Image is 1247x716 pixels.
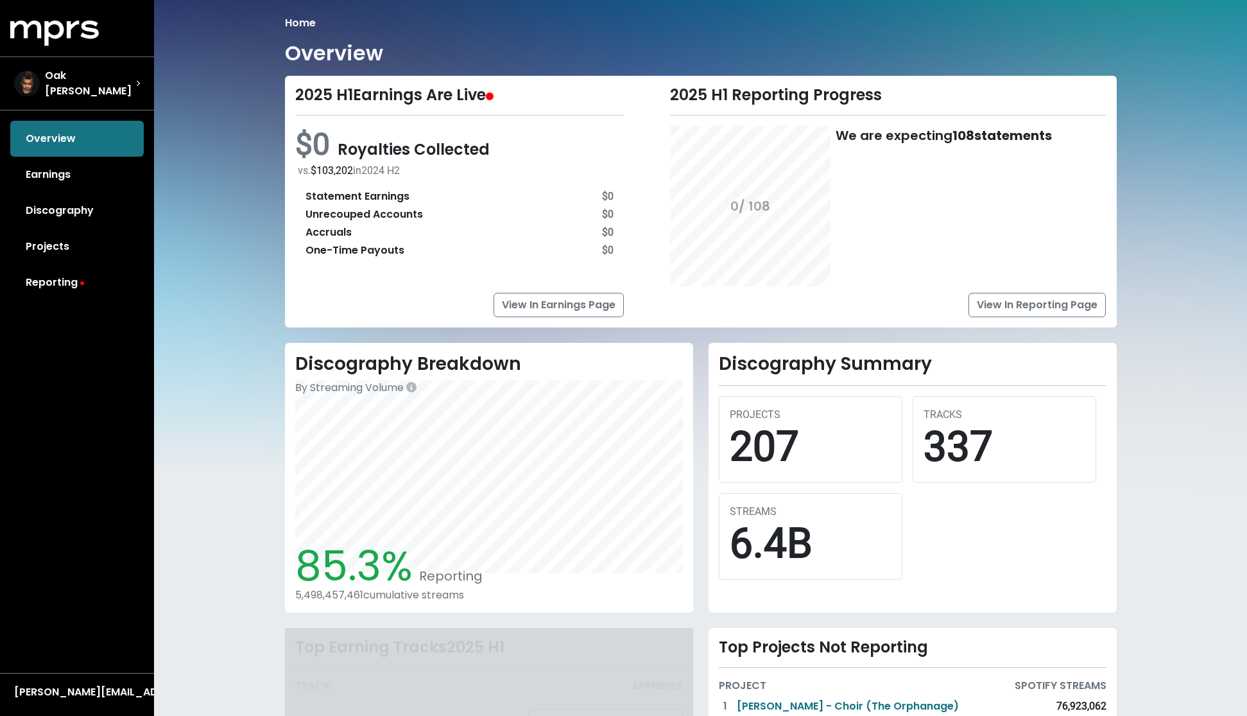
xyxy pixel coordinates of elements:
div: 2025 H1 Earnings Are Live [295,86,624,105]
li: Home [285,15,316,31]
div: STREAMS [730,504,891,520]
a: Projects [10,229,144,265]
a: mprs logo [10,25,99,40]
div: 207 [730,423,891,472]
a: View In Reporting Page [968,293,1106,317]
a: Reporting [10,265,144,301]
span: $0 [295,126,338,162]
div: SPOTIFY STREAMS [1015,678,1106,694]
a: Discography [10,193,144,229]
span: Reporting [413,567,483,585]
div: Unrecouped Accounts [305,207,423,222]
h1: Overview [285,41,383,65]
nav: breadcrumb [285,15,1117,31]
div: 76,923,062 [1056,699,1106,714]
div: 1 [719,699,732,714]
div: 5,498,457,461 cumulative streams [295,589,683,601]
span: Royalties Collected [338,139,490,160]
div: vs. in 2024 H2 [298,163,624,179]
span: 85.3% [295,537,413,595]
h2: Discography Breakdown [295,353,683,375]
span: By Streaming Volume [295,380,404,395]
a: [PERSON_NAME] - Choir (The Orphanage) [737,699,959,714]
div: PROJECTS [730,407,891,423]
div: $0 [602,189,614,204]
div: $0 [602,243,614,258]
div: 6.4B [730,520,891,569]
div: Top Projects Not Reporting [719,638,1106,657]
div: We are expecting [836,126,1052,286]
div: $0 [602,207,614,222]
div: Accruals [305,225,352,240]
div: Statement Earnings [305,189,409,204]
h2: Discography Summary [719,353,1106,375]
span: $103,202 [311,164,353,177]
div: PROJECT [719,678,766,694]
div: 337 [924,423,1085,472]
div: TRACKS [924,407,1085,423]
span: Oak [PERSON_NAME] [45,68,136,99]
img: The selected account / producer [14,71,40,96]
div: [PERSON_NAME][EMAIL_ADDRESS][DOMAIN_NAME] [14,685,140,700]
div: 2025 H1 Reporting Progress [670,86,1106,105]
a: View In Earnings Page [494,293,624,317]
div: $0 [602,225,614,240]
button: [PERSON_NAME][EMAIL_ADDRESS][DOMAIN_NAME] [10,684,144,701]
b: 108 statements [952,127,1052,144]
a: Earnings [10,157,144,193]
div: One-Time Payouts [305,243,404,258]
